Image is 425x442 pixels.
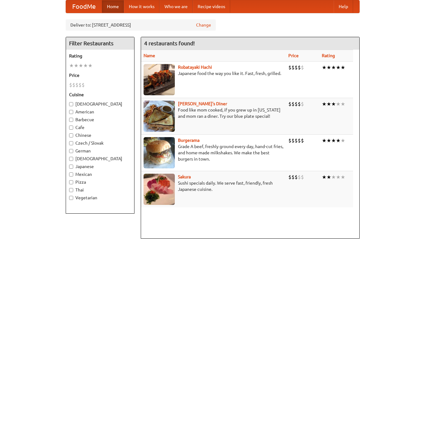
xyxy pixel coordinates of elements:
h4: Filter Restaurants [66,37,134,50]
h5: Rating [69,53,131,59]
li: ★ [331,174,336,181]
li: ★ [69,62,74,69]
li: $ [291,137,295,144]
label: Pizza [69,179,131,185]
a: Burgerama [178,138,200,143]
input: Barbecue [69,118,73,122]
input: Cafe [69,126,73,130]
li: ★ [331,64,336,71]
label: Vegetarian [69,195,131,201]
input: Mexican [69,172,73,176]
input: German [69,149,73,153]
li: ★ [341,64,345,71]
a: Who we are [159,0,193,13]
p: Grade A beef, freshly ground every day, hand-cut fries, and home-made milkshakes. We make the bes... [144,143,283,162]
img: sallys.jpg [144,101,175,132]
li: $ [295,101,298,107]
li: ★ [341,174,345,181]
li: $ [301,101,304,107]
li: $ [301,137,304,144]
p: Sushi specials daily. We serve fast, friendly, fresh Japanese cuisine. [144,180,283,192]
li: $ [291,64,295,71]
li: $ [298,137,301,144]
li: ★ [322,64,326,71]
input: American [69,110,73,114]
label: Japanese [69,163,131,170]
li: $ [75,82,78,88]
input: Thai [69,188,73,192]
li: $ [298,101,301,107]
img: robatayaki.jpg [144,64,175,95]
label: [DEMOGRAPHIC_DATA] [69,156,131,162]
input: [DEMOGRAPHIC_DATA] [69,157,73,161]
label: Czech / Slovak [69,140,131,146]
li: ★ [326,101,331,107]
a: Sakura [178,174,191,179]
a: Recipe videos [193,0,230,13]
a: Home [102,0,124,13]
li: $ [298,64,301,71]
li: ★ [78,62,83,69]
a: Name [144,53,155,58]
li: $ [69,82,72,88]
li: $ [78,82,82,88]
li: $ [82,82,85,88]
li: ★ [326,64,331,71]
li: $ [291,174,295,181]
h5: Price [69,72,131,78]
li: $ [295,64,298,71]
li: $ [288,137,291,144]
li: ★ [331,137,336,144]
a: Help [334,0,353,13]
a: How it works [124,0,159,13]
input: Pizza [69,180,73,184]
label: Mexican [69,171,131,177]
label: Cafe [69,124,131,131]
label: [DEMOGRAPHIC_DATA] [69,101,131,107]
li: $ [298,174,301,181]
li: $ [288,101,291,107]
li: ★ [322,137,326,144]
li: ★ [336,64,341,71]
li: ★ [322,101,326,107]
a: Robatayaki Hachi [178,65,212,70]
li: ★ [326,137,331,144]
img: sakura.jpg [144,174,175,205]
li: ★ [83,62,88,69]
li: ★ [336,137,341,144]
input: Chinese [69,133,73,137]
li: ★ [88,62,93,69]
li: $ [295,174,298,181]
label: American [69,109,131,115]
label: German [69,148,131,154]
label: Chinese [69,132,131,138]
li: ★ [336,174,341,181]
a: Price [288,53,299,58]
label: Barbecue [69,117,131,123]
li: ★ [341,137,345,144]
p: Japanese food the way you like it. Fast, fresh, grilled. [144,70,283,77]
li: $ [72,82,75,88]
li: ★ [322,174,326,181]
div: Deliver to: [STREET_ADDRESS] [66,19,216,31]
input: Japanese [69,165,73,169]
label: Thai [69,187,131,193]
a: [PERSON_NAME]'s Diner [178,101,227,106]
li: ★ [336,101,341,107]
li: $ [291,101,295,107]
a: FoodMe [66,0,102,13]
input: [DEMOGRAPHIC_DATA] [69,102,73,106]
li: ★ [341,101,345,107]
h5: Cuisine [69,92,131,98]
ng-pluralize: 4 restaurants found! [144,40,195,46]
li: $ [295,137,298,144]
input: Czech / Slovak [69,141,73,145]
input: Vegetarian [69,196,73,200]
a: Rating [322,53,335,58]
li: $ [288,64,291,71]
li: ★ [331,101,336,107]
li: $ [301,64,304,71]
